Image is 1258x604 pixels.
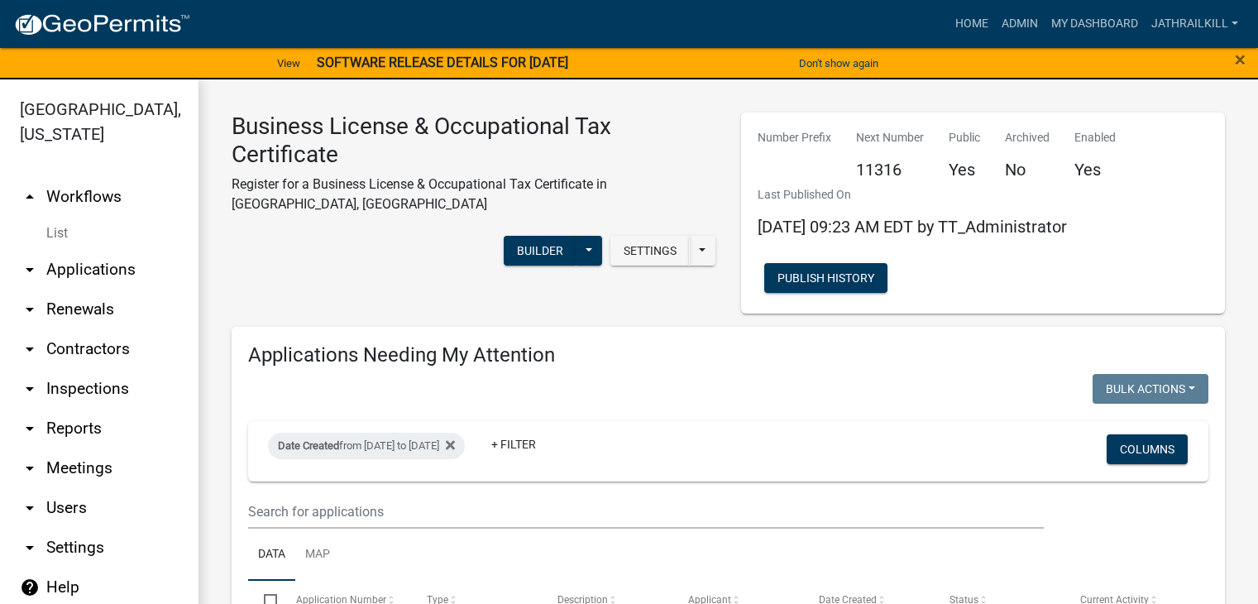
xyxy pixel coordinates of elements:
div: from [DATE] to [DATE] [268,433,465,459]
a: Map [295,529,340,582]
button: Publish History [764,263,887,293]
button: Don't show again [792,50,885,77]
p: Enabled [1074,129,1116,146]
p: Next Number [856,129,924,146]
i: arrow_drop_down [20,458,40,478]
p: Last Published On [758,186,1067,204]
h5: Yes [1074,160,1116,180]
a: Data [248,529,295,582]
i: arrow_drop_up [20,187,40,207]
span: Date Created [278,439,339,452]
p: Public [949,129,980,146]
i: arrow_drop_down [20,538,40,558]
strong: SOFTWARE RELEASE DETAILS FOR [DATE] [317,55,568,70]
p: Number Prefix [758,129,831,146]
button: Builder [504,236,576,266]
h3: Business License & Occupational Tax Certificate [232,113,716,168]
h5: Yes [949,160,980,180]
h4: Applications Needing My Attention [248,343,1208,367]
a: Home [949,8,995,40]
i: arrow_drop_down [20,260,40,280]
input: Search for applications [248,495,1044,529]
a: + Filter [478,429,549,459]
h5: No [1005,160,1050,180]
span: × [1235,48,1246,71]
a: Jathrailkill [1145,8,1245,40]
i: arrow_drop_down [20,339,40,359]
p: Register for a Business License & Occupational Tax Certificate in [GEOGRAPHIC_DATA], [GEOGRAPHIC_... [232,175,716,214]
h5: 11316 [856,160,924,180]
i: arrow_drop_down [20,300,40,319]
button: Close [1235,50,1246,70]
wm-modal-confirm: Workflow Publish History [764,272,887,285]
button: Bulk Actions [1093,374,1208,404]
i: help [20,578,40,597]
a: My Dashboard [1045,8,1145,40]
button: Settings [610,236,690,266]
a: Admin [995,8,1045,40]
span: [DATE] 09:23 AM EDT by TT_Administrator [758,217,1067,237]
button: Columns [1107,434,1188,464]
i: arrow_drop_down [20,419,40,439]
p: Archived [1005,129,1050,146]
a: View [270,50,307,77]
i: arrow_drop_down [20,379,40,399]
i: arrow_drop_down [20,498,40,518]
